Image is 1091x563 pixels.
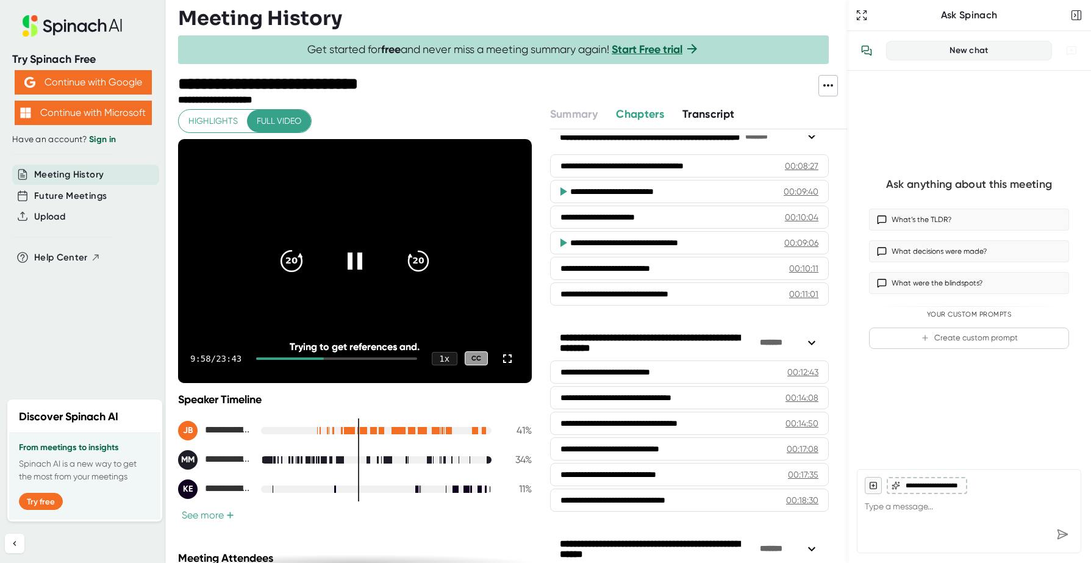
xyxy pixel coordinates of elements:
[178,450,198,470] div: MM
[869,240,1069,262] button: What decisions were made?
[501,425,532,436] div: 41 %
[307,43,699,57] span: Get started for and never miss a meeting summary again!
[894,45,1044,56] div: New chat
[785,417,818,429] div: 00:14:50
[682,107,735,121] span: Transcript
[886,178,1052,192] div: Ask anything about this meeting
[787,366,818,378] div: 00:12:43
[34,189,107,203] button: Future Meetings
[178,450,251,470] div: Miriam Paz Maor
[19,493,63,510] button: Try free
[869,209,1069,231] button: What’s the TLDR?
[34,168,104,182] button: Meeting History
[465,351,488,365] div: CC
[432,352,457,365] div: 1 x
[226,511,234,520] span: +
[789,262,818,274] div: 00:10:11
[616,107,664,121] span: Chapters
[213,341,496,353] div: Trying to get references and.
[869,328,1069,349] button: Create custom prompt
[5,534,24,553] button: Collapse sidebar
[12,52,154,66] div: Try Spinach Free
[501,454,532,465] div: 34 %
[869,310,1069,319] div: Your Custom Prompts
[24,77,35,88] img: Aehbyd4JwY73AAAAAElFTkSuQmCC
[784,237,818,249] div: 00:09:06
[178,479,251,499] div: Kelsey Espinosa
[178,7,342,30] h3: Meeting History
[381,43,401,56] b: free
[550,106,598,123] button: Summary
[1051,523,1073,545] div: Send message
[869,272,1069,294] button: What were the blindspots?
[178,509,238,522] button: See more+
[19,443,151,453] h3: From meetings to insights
[550,107,598,121] span: Summary
[616,106,664,123] button: Chapters
[257,113,301,129] span: Full video
[34,210,65,224] button: Upload
[247,110,311,132] button: Full video
[178,479,198,499] div: KE
[178,421,198,440] div: JB
[15,101,152,125] button: Continue with Microsoft
[1068,7,1085,24] button: Close conversation sidebar
[501,483,532,495] div: 11 %
[612,43,682,56] a: Start Free trial
[785,160,818,172] div: 00:08:27
[788,468,818,481] div: 00:17:35
[785,392,818,404] div: 00:14:08
[188,113,238,129] span: Highlights
[682,106,735,123] button: Transcript
[89,134,116,145] a: Sign in
[19,457,151,483] p: Spinach AI is a new way to get the most from your meetings
[870,9,1068,21] div: Ask Spinach
[785,211,818,223] div: 00:10:04
[190,354,241,364] div: 9:58 / 23:43
[12,134,154,145] div: Have an account?
[34,251,101,265] button: Help Center
[179,110,248,132] button: Highlights
[786,494,818,506] div: 00:18:30
[789,288,818,300] div: 00:11:01
[784,185,818,198] div: 00:09:40
[854,38,879,63] button: View conversation history
[853,7,870,24] button: Expand to Ask Spinach page
[15,70,152,95] button: Continue with Google
[787,443,818,455] div: 00:17:08
[19,409,118,425] h2: Discover Spinach AI
[178,393,532,406] div: Speaker Timeline
[178,421,251,440] div: Jonathan Benett
[34,251,88,265] span: Help Center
